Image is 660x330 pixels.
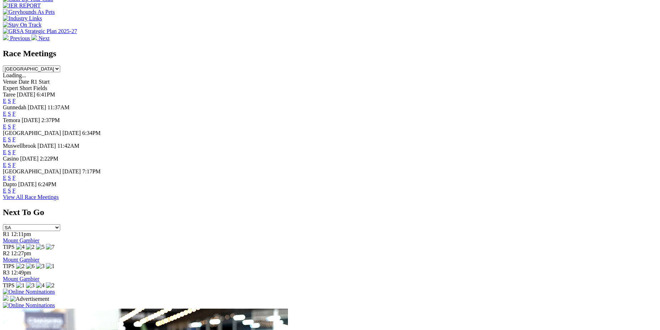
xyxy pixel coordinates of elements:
img: Greyhounds As Pets [3,9,55,15]
a: F [12,188,16,194]
a: S [8,98,11,104]
a: S [8,175,11,181]
span: 12:49pm [11,269,31,276]
span: 7:17PM [82,168,101,174]
img: Online Nominations [3,302,55,309]
img: 1 [46,263,55,269]
a: S [8,136,11,142]
a: E [3,149,6,155]
a: E [3,124,6,130]
span: Muswellbrook [3,143,36,149]
span: Gunnedah [3,104,26,110]
span: Short [20,85,32,91]
span: Temora [3,117,20,123]
span: Expert [3,85,18,91]
span: TIPS [3,282,15,288]
a: S [8,188,11,194]
a: E [3,175,6,181]
a: Previous [3,35,31,41]
span: [DATE] [28,104,46,110]
span: [DATE] [18,181,37,187]
span: Fields [33,85,47,91]
span: Dapto [3,181,17,187]
span: R3 [3,269,10,276]
img: Advertisement [10,296,49,302]
span: [DATE] [37,143,56,149]
a: F [12,124,16,130]
img: 2 [26,244,35,250]
span: Venue [3,79,17,85]
span: [DATE] [62,130,81,136]
img: 3 [36,263,45,269]
a: E [3,111,6,117]
span: 11:42AM [57,143,79,149]
a: Mount Gambier [3,276,40,282]
a: S [8,111,11,117]
span: 6:34PM [82,130,101,136]
a: F [12,136,16,142]
a: E [3,162,6,168]
span: 11:37AM [47,104,69,110]
img: IER REPORT [3,2,41,9]
a: F [12,111,16,117]
a: S [8,149,11,155]
h2: Race Meetings [3,49,657,58]
a: F [12,175,16,181]
img: 7 [46,244,55,250]
span: TIPS [3,244,15,250]
span: [DATE] [22,117,40,123]
h2: Next To Go [3,208,657,217]
span: [DATE] [62,168,81,174]
img: 5 [36,244,45,250]
a: S [8,124,11,130]
a: F [12,149,16,155]
img: 1 [16,282,25,289]
img: Online Nominations [3,289,55,295]
img: 15187_Greyhounds_GreysPlayCentral_Resize_SA_WebsiteBanner_300x115_2025.jpg [3,295,9,301]
span: R1 [3,231,10,237]
span: Taree [3,91,15,98]
img: 6 [26,263,35,269]
span: 6:41PM [37,91,55,98]
a: Mount Gambier [3,257,40,263]
a: F [12,162,16,168]
img: 3 [26,282,35,289]
span: R2 [3,250,10,256]
a: Mount Gambier [3,237,40,243]
span: [DATE] [20,156,38,162]
a: F [12,98,16,104]
span: Next [38,35,50,41]
img: 4 [36,282,45,289]
img: 2 [16,263,25,269]
span: 12:11pm [11,231,31,237]
span: 2:22PM [40,156,58,162]
a: S [8,162,11,168]
span: Date [19,79,29,85]
img: chevron-right-pager-white.svg [31,35,37,40]
img: 2 [46,282,55,289]
span: Previous [10,35,30,41]
img: 4 [16,244,25,250]
span: TIPS [3,263,15,269]
img: GRSA Strategic Plan 2025-27 [3,28,77,35]
span: 12:27pm [11,250,31,256]
img: Industry Links [3,15,42,22]
span: [GEOGRAPHIC_DATA] [3,130,61,136]
span: Loading... [3,72,26,78]
span: 2:37PM [41,117,60,123]
span: R1 Start [31,79,50,85]
a: E [3,188,6,194]
img: chevron-left-pager-white.svg [3,35,9,40]
a: E [3,136,6,142]
a: View All Race Meetings [3,194,59,200]
a: Next [31,35,50,41]
span: [GEOGRAPHIC_DATA] [3,168,61,174]
span: 6:24PM [38,181,57,187]
img: Stay On Track [3,22,41,28]
span: [DATE] [17,91,35,98]
a: E [3,98,6,104]
span: Casino [3,156,19,162]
